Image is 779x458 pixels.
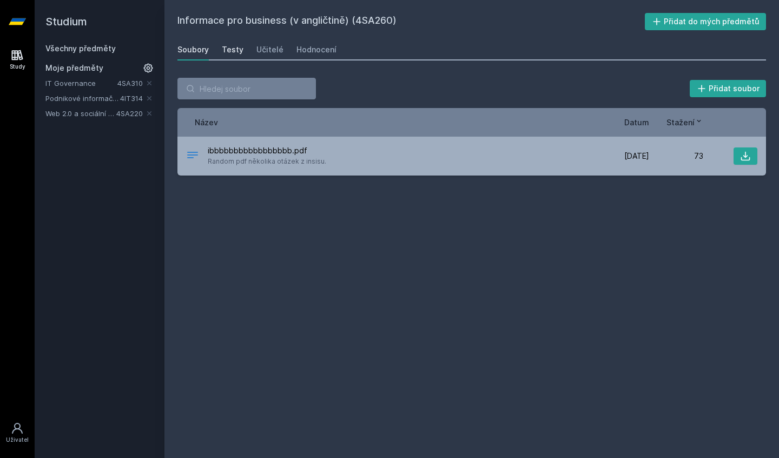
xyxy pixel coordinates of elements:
[2,43,32,76] a: Study
[296,44,336,55] div: Hodnocení
[177,13,645,30] h2: Informace pro business (v angličtině) (4SA260)
[690,80,767,97] button: Přidat soubor
[177,39,209,60] a: Soubory
[116,109,143,118] a: 4SA220
[45,63,103,73] span: Moje předměty
[195,117,218,128] button: Název
[45,78,117,89] a: IT Governance
[186,149,199,164] div: PDF
[45,44,116,53] a: Všechny předměty
[45,108,116,119] a: Web 2.0 a sociální sítě
[296,39,336,60] a: Hodnocení
[222,44,243,55] div: Testy
[666,117,703,128] button: Stažení
[10,63,25,71] div: Study
[45,93,120,104] a: Podnikové informační systémy
[645,13,767,30] button: Přidat do mých předmětů
[2,416,32,449] a: Uživatel
[208,145,326,156] span: ibbbbbbbbbbbbbbbbb.pdf
[256,44,283,55] div: Učitelé
[208,156,326,167] span: Random pdf několika otázek z insisu.
[256,39,283,60] a: Učitelé
[624,151,649,161] span: [DATE]
[6,436,29,444] div: Uživatel
[177,78,316,99] input: Hledej soubor
[649,151,703,161] div: 73
[120,94,143,103] a: 4IT314
[624,117,649,128] button: Datum
[666,117,695,128] span: Stažení
[117,79,143,87] a: 4SA310
[177,44,209,55] div: Soubory
[222,39,243,60] a: Testy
